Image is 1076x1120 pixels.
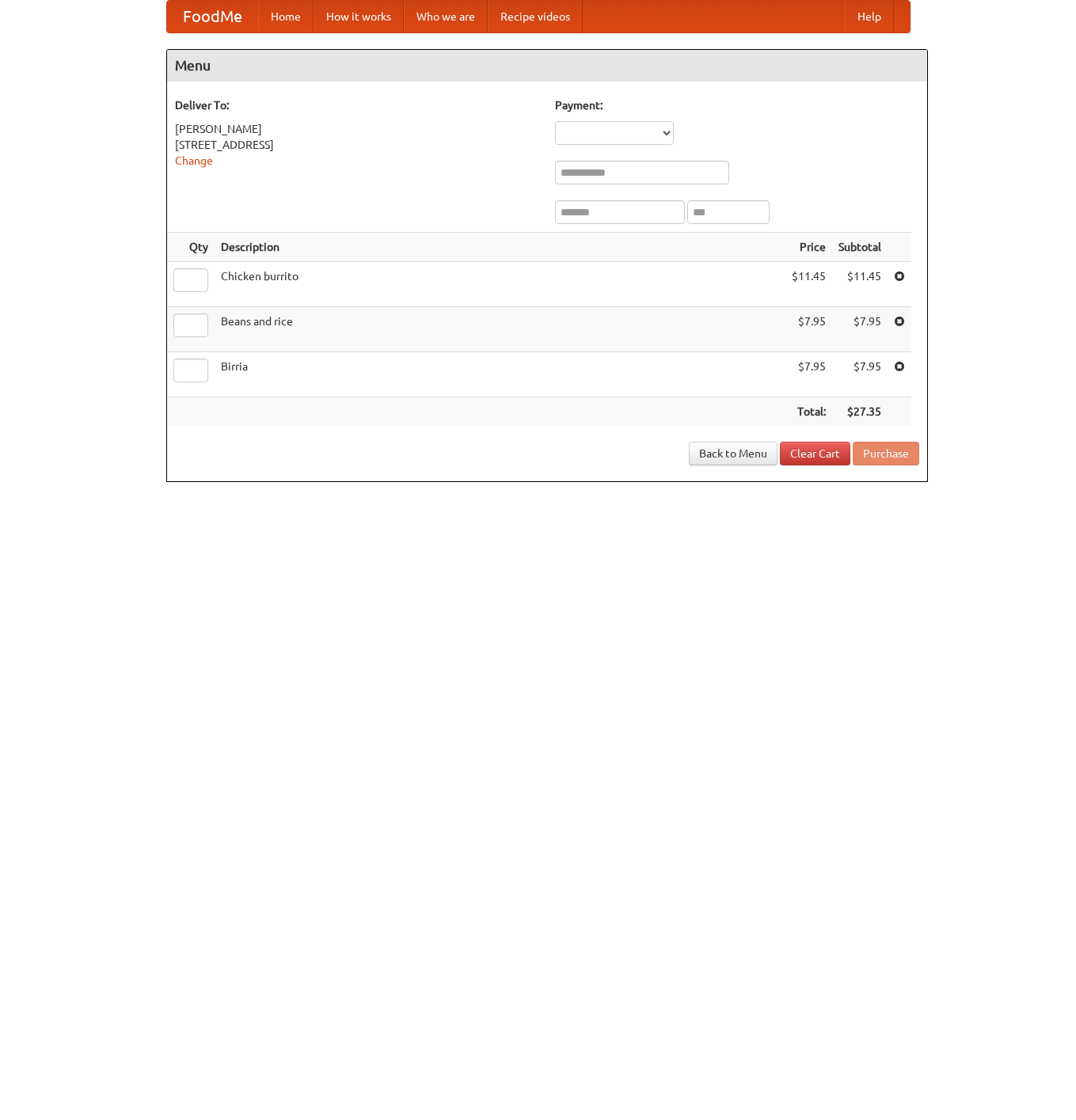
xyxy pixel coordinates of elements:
[215,352,785,397] td: Birria
[314,1,404,32] a: How it works
[832,233,888,262] th: Subtotal
[780,442,850,465] a: Clear Cart
[215,262,785,307] td: Chicken burrito
[832,397,888,427] th: $27.35
[175,97,539,113] h5: Deliver To:
[215,233,785,262] th: Description
[832,307,888,352] td: $7.95
[845,1,894,32] a: Help
[404,1,488,32] a: Who we are
[488,1,583,32] a: Recipe videos
[175,154,213,167] a: Change
[167,50,927,82] h4: Menu
[785,352,832,397] td: $7.95
[785,307,832,352] td: $7.95
[215,307,785,352] td: Beans and rice
[258,1,314,32] a: Home
[785,233,832,262] th: Price
[853,442,919,465] button: Purchase
[785,262,832,307] td: $11.45
[832,352,888,397] td: $7.95
[167,233,215,262] th: Qty
[167,1,258,32] a: FoodMe
[785,397,832,427] th: Total:
[175,121,539,137] div: [PERSON_NAME]
[689,442,778,465] a: Back to Menu
[832,262,888,307] td: $11.45
[175,137,539,153] div: [STREET_ADDRESS]
[555,97,919,113] h5: Payment:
